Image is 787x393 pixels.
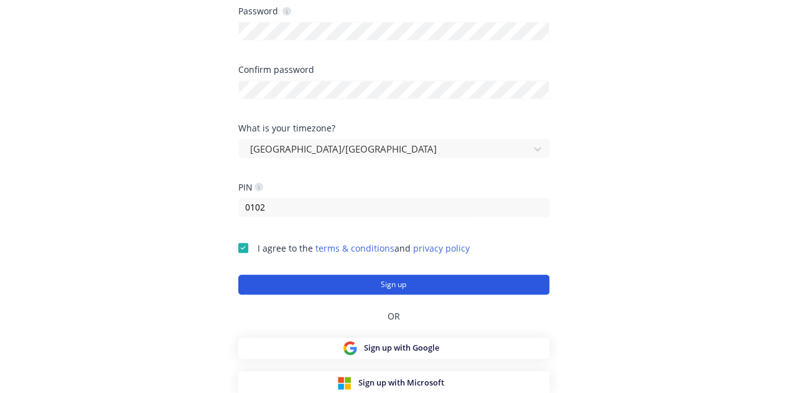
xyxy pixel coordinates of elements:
[315,242,394,254] a: terms & conditions
[238,124,549,133] div: What is your timezone?
[238,181,263,193] div: PIN
[238,275,549,295] button: Sign up
[413,242,470,254] a: privacy policy
[358,377,444,389] span: Sign up with Microsoft
[238,295,549,338] div: OR
[258,242,470,254] span: I agree to the and
[238,5,291,17] div: Password
[238,65,549,74] div: Confirm password
[364,342,439,354] span: Sign up with Google
[238,338,549,359] button: Sign up with Google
